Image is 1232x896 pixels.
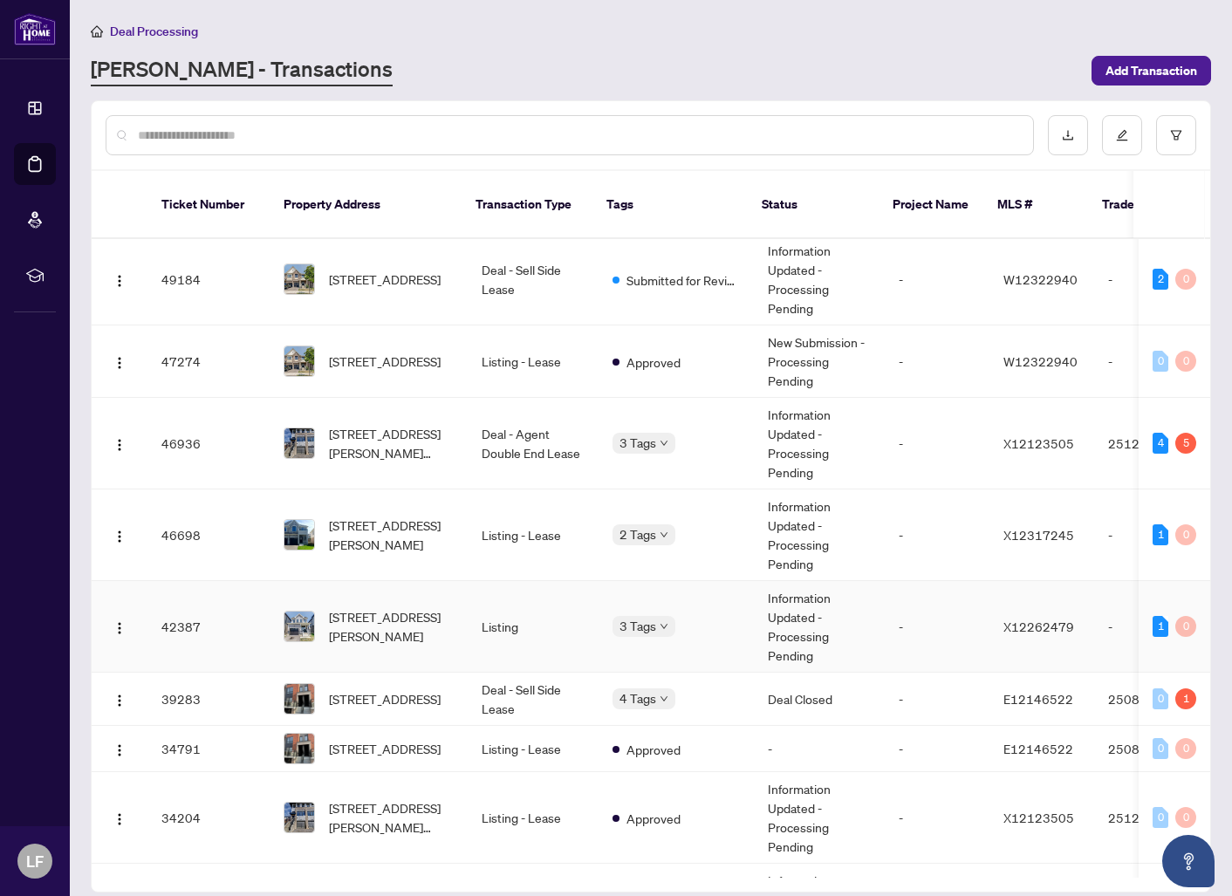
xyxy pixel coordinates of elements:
td: Information Updated - Processing Pending [754,489,885,581]
td: Listing - Lease [468,772,599,864]
span: [STREET_ADDRESS] [329,739,441,758]
td: 2512145 [1094,772,1216,864]
div: 0 [1153,351,1168,372]
td: - [1094,581,1216,673]
div: 0 [1175,269,1196,290]
div: 0 [1175,524,1196,545]
button: Logo [106,429,133,457]
img: thumbnail-img [284,346,314,376]
td: Listing [468,581,599,673]
div: 0 [1175,738,1196,759]
img: thumbnail-img [284,428,314,458]
span: E12146522 [1003,741,1073,756]
button: Logo [106,735,133,763]
button: filter [1156,115,1196,155]
td: 46936 [147,398,270,489]
img: Logo [113,621,127,635]
span: E12146522 [1003,691,1073,707]
img: Logo [113,530,127,544]
td: - [885,489,989,581]
th: Transaction Type [462,171,592,239]
td: Deal - Agent Double End Lease [468,398,599,489]
span: [STREET_ADDRESS] [329,689,441,708]
span: Approved [626,740,681,759]
span: 2 Tags [619,524,656,544]
span: Add Transaction [1105,57,1197,85]
button: Logo [106,804,133,831]
div: 0 [1153,688,1168,709]
td: 42387 [147,581,270,673]
td: - [885,325,989,398]
td: Information Updated - Processing Pending [754,398,885,489]
td: 34791 [147,726,270,772]
img: thumbnail-img [284,264,314,294]
td: 47274 [147,325,270,398]
span: down [660,530,668,539]
button: Add Transaction [1092,56,1211,85]
span: edit [1116,129,1128,141]
td: - [885,581,989,673]
span: 3 Tags [619,433,656,453]
th: Tags [592,171,748,239]
img: Logo [113,694,127,708]
td: 49184 [147,234,270,325]
span: LF [26,849,44,873]
td: 46698 [147,489,270,581]
td: Listing - Lease [468,325,599,398]
span: [STREET_ADDRESS][PERSON_NAME] [329,607,454,646]
span: [STREET_ADDRESS] [329,352,441,371]
div: 5 [1175,433,1196,454]
span: [STREET_ADDRESS][PERSON_NAME] [329,516,454,554]
button: Logo [106,265,133,293]
span: Approved [626,352,681,372]
th: MLS # [983,171,1088,239]
span: X12123505 [1003,435,1074,451]
span: [STREET_ADDRESS] [329,270,441,289]
th: Status [748,171,879,239]
td: - [754,726,885,772]
td: - [1094,489,1216,581]
td: Deal - Sell Side Lease [468,673,599,726]
img: Logo [113,743,127,757]
span: [STREET_ADDRESS][PERSON_NAME][PERSON_NAME] [329,424,454,462]
span: W12322940 [1003,271,1078,287]
div: 1 [1153,524,1168,545]
td: 2508340 [1094,726,1216,772]
span: X12317245 [1003,527,1074,543]
td: - [885,726,989,772]
div: 1 [1153,616,1168,637]
td: Information Updated - Processing Pending [754,581,885,673]
td: Deal - Sell Side Lease [468,234,599,325]
button: Logo [106,612,133,640]
span: down [660,622,668,631]
div: 1 [1175,688,1196,709]
td: 39283 [147,673,270,726]
img: Logo [113,356,127,370]
img: thumbnail-img [284,520,314,550]
td: - [885,772,989,864]
td: New Submission - Processing Pending [754,325,885,398]
td: Listing - Lease [468,489,599,581]
div: 4 [1153,433,1168,454]
div: 2 [1153,269,1168,290]
span: 4 Tags [619,688,656,708]
img: thumbnail-img [284,684,314,714]
span: X12123505 [1003,810,1074,825]
span: 3 Tags [619,616,656,636]
div: 0 [1175,616,1196,637]
button: Logo [106,685,133,713]
td: - [1094,325,1216,398]
span: down [660,694,668,703]
img: Logo [113,438,127,452]
th: Ticket Number [147,171,270,239]
button: download [1048,115,1088,155]
span: down [660,439,668,448]
td: Deal Closed [754,673,885,726]
button: Logo [106,347,133,375]
span: [STREET_ADDRESS][PERSON_NAME][PERSON_NAME] [329,798,454,837]
div: 0 [1153,738,1168,759]
img: thumbnail-img [284,734,314,763]
img: thumbnail-img [284,803,314,832]
td: - [885,234,989,325]
button: Logo [106,521,133,549]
